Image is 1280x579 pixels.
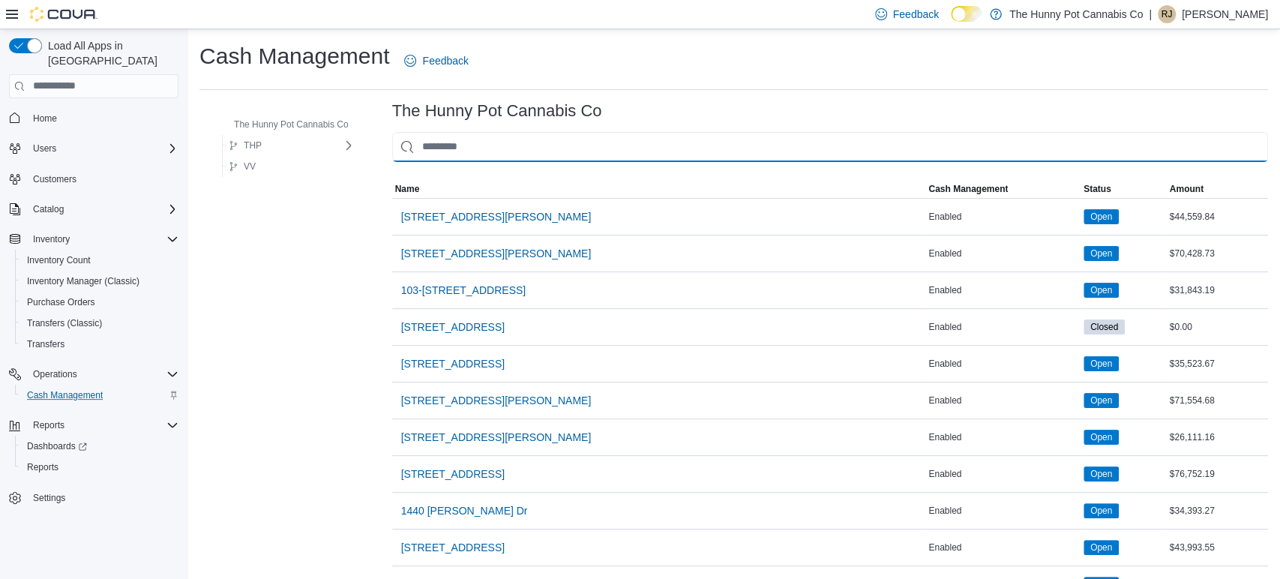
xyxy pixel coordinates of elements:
span: Inventory [33,233,70,245]
span: Customers [27,169,178,188]
span: Open [1090,467,1112,481]
a: Dashboards [21,437,93,455]
span: Settings [27,488,178,507]
span: Dashboards [27,440,87,452]
h1: Cash Management [199,41,389,71]
div: $34,393.27 [1167,502,1268,520]
button: Operations [3,364,184,385]
a: Customers [27,170,82,188]
span: [STREET_ADDRESS][PERSON_NAME] [401,209,592,224]
button: Name [392,180,926,198]
a: Feedback [398,46,474,76]
button: Users [27,139,62,157]
button: Cash Management [15,385,184,406]
div: Enabled [925,244,1081,262]
span: Open [1090,357,1112,370]
span: Dashboards [21,437,178,455]
h3: The Hunny Pot Cannabis Co [392,102,602,120]
span: Users [33,142,56,154]
span: Load All Apps in [GEOGRAPHIC_DATA] [42,38,178,68]
button: [STREET_ADDRESS][PERSON_NAME] [395,202,598,232]
span: Closed [1084,319,1125,334]
button: Status [1081,180,1167,198]
button: [STREET_ADDRESS][PERSON_NAME] [395,238,598,268]
span: Inventory [27,230,178,248]
span: Open [1084,430,1119,445]
span: 1440 [PERSON_NAME] Dr [401,503,528,518]
div: $35,523.67 [1167,355,1268,373]
div: Enabled [925,391,1081,409]
button: 103-[STREET_ADDRESS] [395,275,532,305]
span: Home [27,109,178,127]
span: Open [1090,541,1112,554]
a: Transfers (Classic) [21,314,108,332]
a: Inventory Count [21,251,97,269]
button: Inventory [3,229,184,250]
button: Transfers [15,334,184,355]
span: Name [395,183,420,195]
button: Catalog [3,199,184,220]
button: Reports [3,415,184,436]
span: [STREET_ADDRESS] [401,356,505,371]
div: $0.00 [1167,318,1268,336]
span: VV [244,160,256,172]
span: Cash Management [928,183,1008,195]
button: Transfers (Classic) [15,313,184,334]
span: Catalog [27,200,178,218]
span: Open [1084,356,1119,371]
input: This is a search bar. As you type, the results lower in the page will automatically filter. [392,132,1268,162]
div: $44,559.84 [1167,208,1268,226]
span: Open [1090,394,1112,407]
span: Purchase Orders [21,293,178,311]
button: Catalog [27,200,70,218]
button: Home [3,107,184,129]
span: Inventory Manager (Classic) [27,275,139,287]
div: Richelle Jarrett [1158,5,1176,23]
img: Cova [30,7,97,22]
span: Inventory Manager (Classic) [21,272,178,290]
span: [STREET_ADDRESS] [401,466,505,481]
p: The Hunny Pot Cannabis Co [1009,5,1143,23]
input: Dark Mode [951,6,982,22]
div: Enabled [925,318,1081,336]
span: Purchase Orders [27,296,95,308]
span: Reports [27,416,178,434]
a: Settings [27,489,71,507]
span: Customers [33,173,76,185]
button: [STREET_ADDRESS] [395,532,511,562]
span: Open [1084,393,1119,408]
button: Inventory [27,230,76,248]
span: Catalog [33,203,64,215]
button: THP [223,136,268,154]
span: Inventory Count [27,254,91,266]
span: Reports [33,419,64,431]
span: THP [244,139,262,151]
div: $31,843.19 [1167,281,1268,299]
a: Transfers [21,335,70,353]
a: Cash Management [21,386,109,404]
p: [PERSON_NAME] [1182,5,1268,23]
span: Open [1084,540,1119,555]
span: Transfers (Classic) [27,317,102,329]
button: Reports [15,457,184,478]
button: Settings [3,487,184,508]
span: Transfers (Classic) [21,314,178,332]
span: Open [1090,210,1112,223]
a: Inventory Manager (Classic) [21,272,145,290]
span: Reports [21,458,178,476]
span: Reports [27,461,58,473]
button: Customers [3,168,184,190]
span: Open [1090,430,1112,444]
span: Status [1084,183,1111,195]
div: Enabled [925,502,1081,520]
div: $76,752.19 [1167,465,1268,483]
span: Operations [33,368,77,380]
button: [STREET_ADDRESS][PERSON_NAME] [395,385,598,415]
span: Operations [27,365,178,383]
div: Enabled [925,465,1081,483]
a: Home [27,109,63,127]
div: $26,111.16 [1167,428,1268,446]
span: Cash Management [21,386,178,404]
a: Dashboards [15,436,184,457]
button: Users [3,138,184,159]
